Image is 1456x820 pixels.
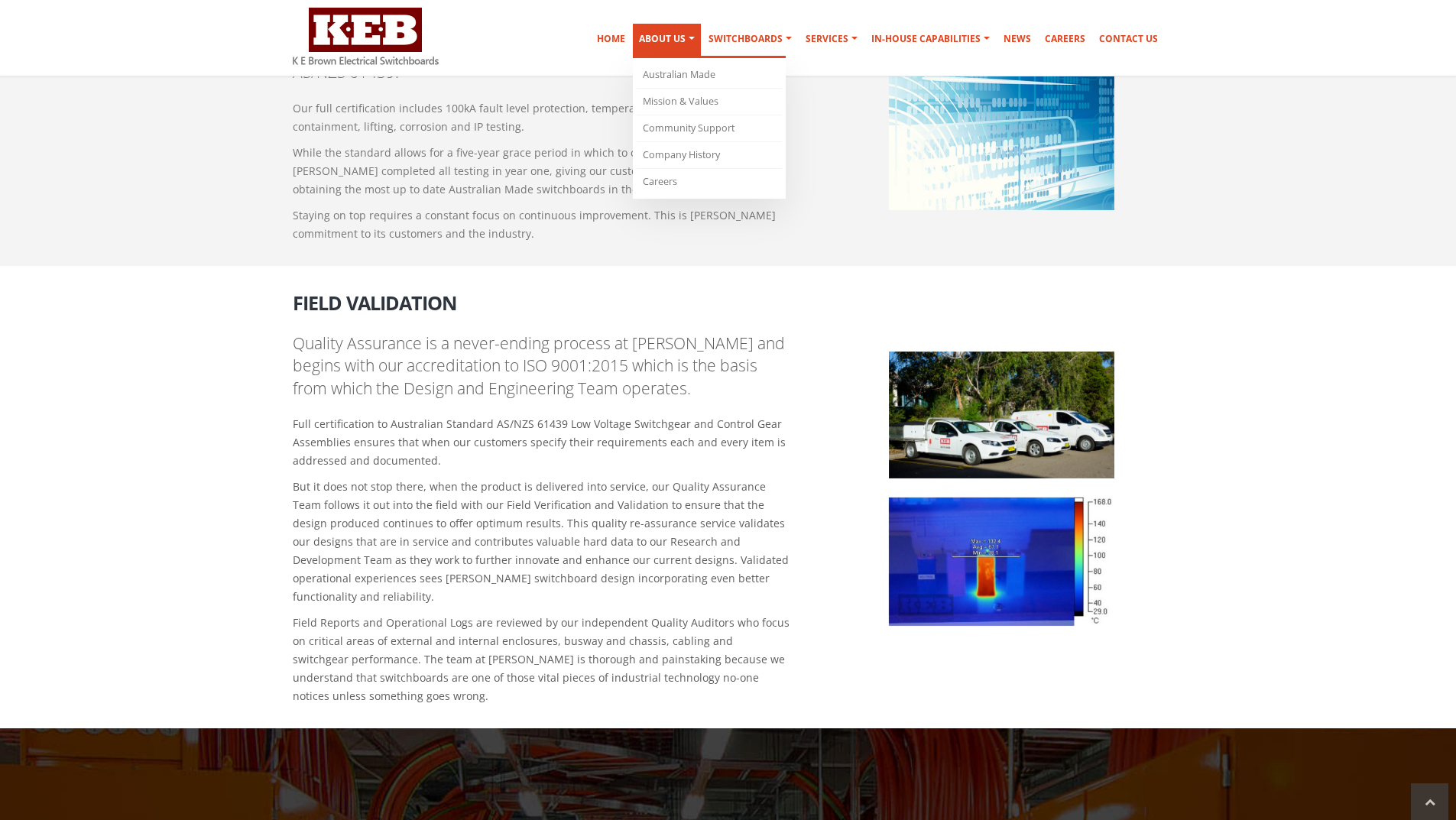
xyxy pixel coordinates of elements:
[293,614,792,705] p: Field Reports and Operational Logs are reviewed by our independent Quality Auditors who focus on ...
[293,281,1164,313] h2: Field Validation
[637,89,782,115] a: Mission & Values
[1039,24,1091,54] a: Careers
[293,8,439,65] img: K E Brown Electrical Switchboards
[293,332,792,400] p: Quality Assurance is a never-ending process at [PERSON_NAME] and begins with our accreditation to...
[865,24,996,54] a: In-house Capabilities
[637,62,782,89] a: Australian Made
[799,24,864,54] a: Services
[637,142,782,169] a: Company History
[591,24,631,54] a: Home
[293,99,792,136] p: Our full certification includes 100kA fault level protection, temperature rise, arc fault contain...
[637,115,782,142] a: Community Support
[637,169,782,195] a: Careers
[293,478,792,606] p: But it does not stop there, when the product is delivered into service, our Quality Assurance Tea...
[633,24,701,58] a: About Us
[1093,24,1164,54] a: Contact Us
[293,415,792,470] p: Full certification to Australian Standard AS/NZS 61439 Low Voltage Switchgear and Control Gear As...
[293,144,792,199] p: While the standard allows for a five-year grace period in which to complete testing, [PERSON_NAME...
[702,24,798,54] a: Switchboards
[997,24,1037,54] a: News
[293,206,792,243] p: Staying on top requires a constant focus on continuous improvement. This is [PERSON_NAME] commitm...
